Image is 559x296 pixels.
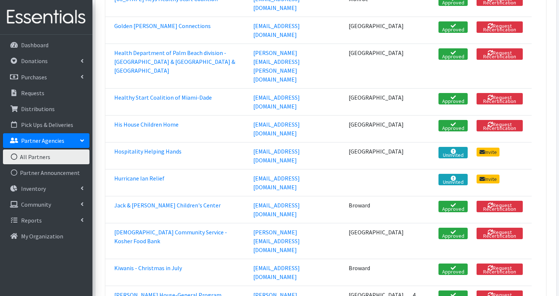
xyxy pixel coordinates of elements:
[21,233,63,240] p: My Organization
[3,117,89,132] a: Pick Ups & Deliveries
[114,202,221,209] a: Jack & [PERSON_NAME] Children's Center
[477,120,523,131] button: Request Recertification
[21,57,48,65] p: Donations
[477,21,523,33] button: Request Recertification
[3,149,89,164] a: All Partners
[3,213,89,228] a: Reports
[114,175,165,182] a: Hurricane Ian Relief
[114,228,227,245] a: [DEMOGRAPHIC_DATA] Community Service - Kosher Food Bank
[3,197,89,212] a: Community
[114,22,211,30] a: Golden [PERSON_NAME] Connections
[253,148,300,164] a: [EMAIL_ADDRESS][DOMAIN_NAME]
[3,54,89,68] a: Donations
[477,228,523,239] button: Request Recertification
[114,264,182,272] a: Kiwanis - Christmas in July
[114,49,235,74] a: Health Department of Palm Beach division - [GEOGRAPHIC_DATA] & [GEOGRAPHIC_DATA] & [GEOGRAPHIC_DATA]
[477,264,523,275] button: Request Recertification
[3,133,89,148] a: Partner Agencies
[114,148,182,155] a: Hospitality Helping Hands
[438,228,468,239] a: Approved
[344,142,408,169] td: [GEOGRAPHIC_DATA]
[477,148,499,156] a: Invite
[253,121,300,137] a: [EMAIL_ADDRESS][DOMAIN_NAME]
[21,73,47,81] p: Purchases
[21,137,64,144] p: Partner Agencies
[21,217,42,224] p: Reports
[21,89,44,97] p: Requests
[253,228,300,254] a: [PERSON_NAME][EMAIL_ADDRESS][DOMAIN_NAME]
[21,41,48,49] p: Dashboard
[438,93,468,104] a: Approved
[477,93,523,104] button: Request Recertification
[3,165,89,180] a: Partner Announcement
[253,49,300,83] a: [PERSON_NAME][EMAIL_ADDRESS][PERSON_NAME][DOMAIN_NAME]
[253,175,300,191] a: [EMAIL_ADDRESS][DOMAIN_NAME]
[438,174,468,185] a: Uninvited
[21,105,55,113] p: Distributions
[344,17,408,44] td: [GEOGRAPHIC_DATA]
[21,185,46,192] p: Inventory
[3,229,89,244] a: My Organization
[253,202,300,218] a: [EMAIL_ADDRESS][DOMAIN_NAME]
[438,48,468,60] a: Approved
[3,38,89,52] a: Dashboard
[438,21,468,33] a: Approved
[3,181,89,196] a: Inventory
[344,196,408,223] td: Broward
[3,5,89,30] img: HumanEssentials
[438,147,468,158] a: Uninvited
[3,86,89,100] a: Requests
[344,259,408,286] td: Broward
[3,101,89,116] a: Distributions
[344,88,408,115] td: [GEOGRAPHIC_DATA]
[253,22,300,38] a: [EMAIL_ADDRESS][DOMAIN_NAME]
[438,120,468,131] a: Approved
[253,264,300,280] a: [EMAIL_ADDRESS][DOMAIN_NAME]
[3,70,89,85] a: Purchases
[114,121,179,128] a: His House Children Home
[477,201,523,212] button: Request Recertification
[253,94,300,110] a: [EMAIL_ADDRESS][DOMAIN_NAME]
[438,201,468,212] a: Approved
[477,175,499,183] a: Invite
[438,264,468,275] a: Approved
[477,48,523,60] button: Request Recertification
[344,44,408,88] td: [GEOGRAPHIC_DATA]
[21,121,73,128] p: Pick Ups & Deliveries
[114,94,212,101] a: Healthy Start Coalition of Miami-Dade
[21,201,51,208] p: Community
[344,115,408,142] td: [GEOGRAPHIC_DATA]
[344,223,408,259] td: [GEOGRAPHIC_DATA]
